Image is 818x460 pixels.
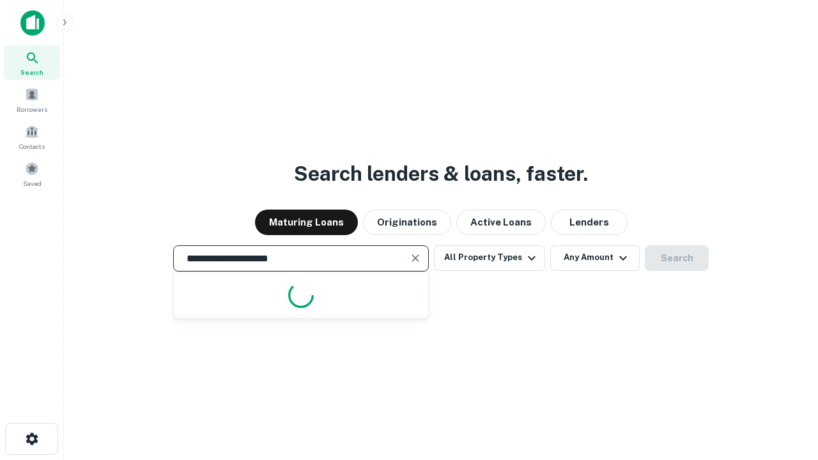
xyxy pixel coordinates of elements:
[255,210,358,235] button: Maturing Loans
[23,178,42,188] span: Saved
[551,210,628,235] button: Lenders
[456,210,546,235] button: Active Loans
[19,141,45,151] span: Contacts
[20,67,43,77] span: Search
[550,245,640,271] button: Any Amount
[434,245,545,271] button: All Property Types
[363,210,451,235] button: Originations
[4,119,60,154] a: Contacts
[4,82,60,117] a: Borrowers
[4,157,60,191] a: Saved
[17,104,47,114] span: Borrowers
[4,45,60,80] a: Search
[406,249,424,267] button: Clear
[754,358,818,419] iframe: Chat Widget
[294,158,588,189] h3: Search lenders & loans, faster.
[20,10,45,36] img: capitalize-icon.png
